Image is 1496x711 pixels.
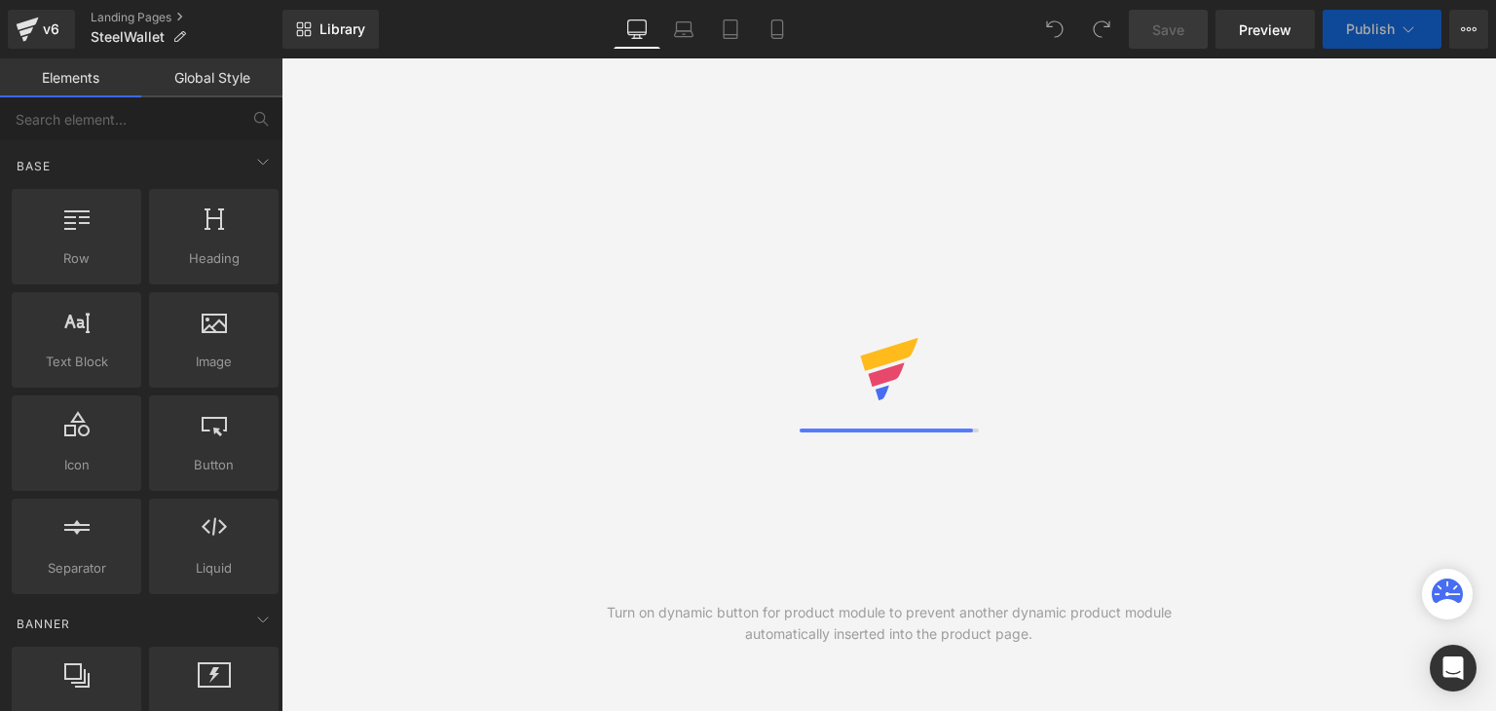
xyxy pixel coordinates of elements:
a: Tablet [707,10,754,49]
span: Icon [18,455,135,475]
span: Row [18,248,135,269]
a: New Library [282,10,379,49]
span: Banner [15,615,72,633]
span: Base [15,157,53,175]
div: Turn on dynamic button for product module to prevent another dynamic product module automatically... [585,602,1193,645]
a: Landing Pages [91,10,282,25]
span: SteelWallet [91,29,165,45]
a: Global Style [141,58,282,97]
span: Button [155,455,273,475]
a: v6 [8,10,75,49]
button: Redo [1082,10,1121,49]
button: More [1449,10,1488,49]
button: Publish [1323,10,1441,49]
span: Library [319,20,365,38]
a: Laptop [660,10,707,49]
button: Undo [1035,10,1074,49]
span: Heading [155,248,273,269]
span: Publish [1346,21,1395,37]
a: Desktop [614,10,660,49]
div: Open Intercom Messenger [1430,645,1477,692]
span: Image [155,352,273,372]
span: Separator [18,558,135,579]
span: Liquid [155,558,273,579]
span: Preview [1239,19,1291,40]
span: Text Block [18,352,135,372]
a: Preview [1215,10,1315,49]
span: Save [1152,19,1184,40]
a: Mobile [754,10,801,49]
div: v6 [39,17,63,42]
